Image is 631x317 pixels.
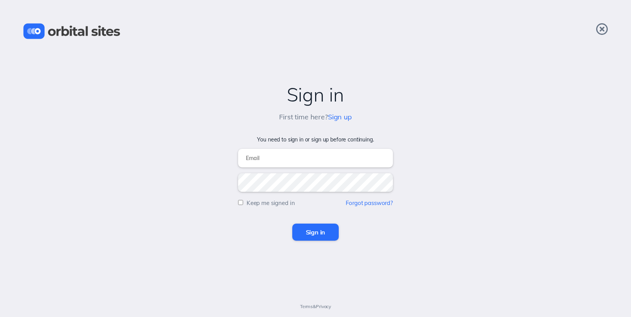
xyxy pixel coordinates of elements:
[292,224,339,241] input: Sign in
[279,113,352,121] h5: First time here?
[316,303,331,309] a: Privacy
[247,199,295,207] label: Keep me signed in
[346,199,393,207] a: Forgot password?
[8,84,623,105] h2: Sign in
[8,136,623,241] form: You need to sign in or sign up before continuing.
[238,149,393,167] input: Email
[23,23,120,39] img: Orbital Sites Logo
[328,112,352,121] a: Sign up
[300,303,313,309] a: Terms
